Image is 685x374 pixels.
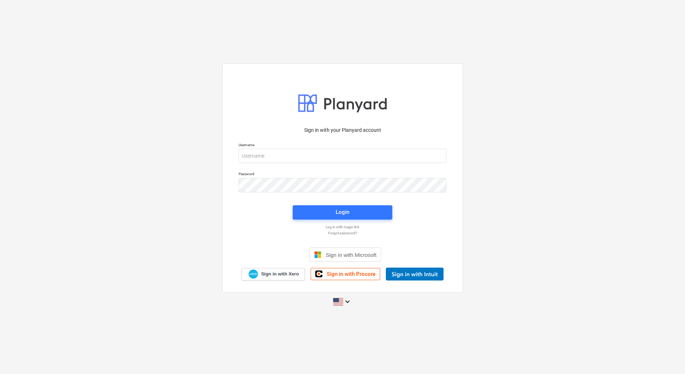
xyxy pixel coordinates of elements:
span: Sign in with Procore [327,271,375,277]
p: Password [239,172,446,178]
input: Username [239,149,446,163]
img: Microsoft logo [314,251,321,258]
a: Sign in with Xero [241,268,305,280]
button: Login [293,205,392,220]
a: Sign in with Procore [311,268,380,280]
span: Sign in with Microsoft [326,252,377,258]
p: Username [239,143,446,149]
a: Forgot password? [235,231,450,235]
img: Xero logo [249,269,258,279]
span: Sign in with Xero [261,271,299,277]
div: Login [336,207,349,217]
i: keyboard_arrow_down [343,297,352,306]
a: Log in with magic link [235,225,450,229]
p: Sign in with your Planyard account [239,126,446,134]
